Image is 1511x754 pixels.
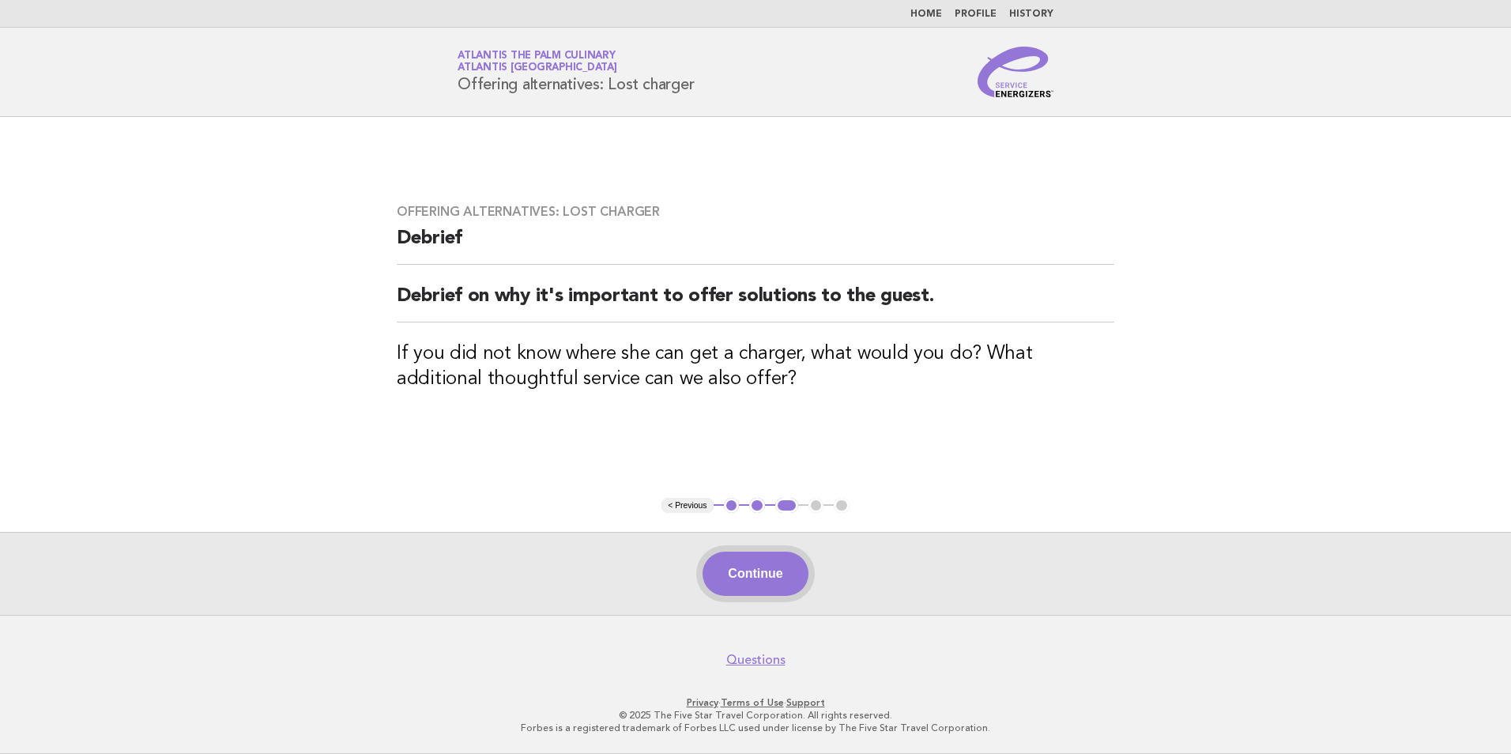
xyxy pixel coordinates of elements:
[978,47,1053,97] img: Service Energizers
[458,51,617,73] a: Atlantis The Palm CulinaryAtlantis [GEOGRAPHIC_DATA]
[775,498,798,514] button: 3
[703,552,808,596] button: Continue
[272,709,1239,722] p: © 2025 The Five Star Travel Corporation. All rights reserved.
[749,498,765,514] button: 2
[397,204,1114,220] h3: Offering alternatives: Lost charger
[397,341,1114,392] h3: If you did not know where she can get a charger, what would you do? What additional thoughtful se...
[726,652,786,668] a: Questions
[955,9,997,19] a: Profile
[721,697,784,708] a: Terms of Use
[910,9,942,19] a: Home
[458,63,617,74] span: Atlantis [GEOGRAPHIC_DATA]
[1009,9,1053,19] a: History
[458,51,694,92] h1: Offering alternatives: Lost charger
[661,498,713,514] button: < Previous
[724,498,740,514] button: 1
[272,696,1239,709] p: · ·
[687,697,718,708] a: Privacy
[397,284,1114,322] h2: Debrief on why it's important to offer solutions to the guest.
[397,226,1114,265] h2: Debrief
[786,697,825,708] a: Support
[272,722,1239,734] p: Forbes is a registered trademark of Forbes LLC used under license by The Five Star Travel Corpora...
